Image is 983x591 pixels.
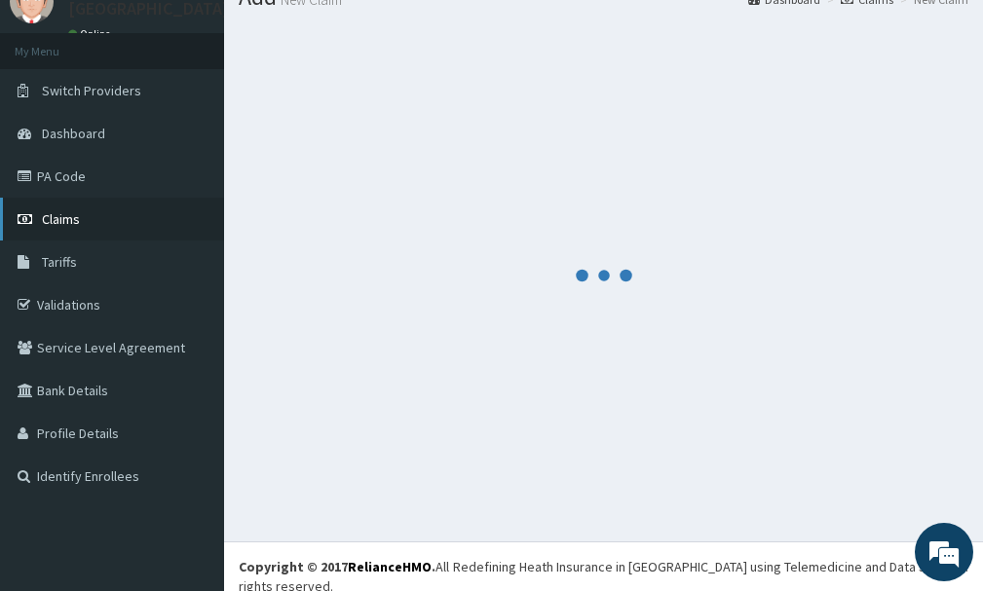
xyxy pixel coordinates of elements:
textarea: Type your message and hit 'Enter' [10,388,371,457]
span: Switch Providers [42,82,141,99]
svg: audio-loading [575,246,633,305]
span: Claims [42,210,80,228]
span: We're online! [113,173,269,370]
a: RelianceHMO [348,558,432,575]
strong: Copyright © 2017 . [239,558,435,575]
span: Dashboard [42,125,105,142]
span: Tariffs [42,253,77,271]
img: d_794563401_company_1708531726252_794563401 [36,97,79,146]
div: Minimize live chat window [320,10,366,56]
div: Chat with us now [101,109,327,134]
div: Redefining Heath Insurance in [GEOGRAPHIC_DATA] using Telemedicine and Data Science! [453,557,968,576]
a: Online [68,27,115,41]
